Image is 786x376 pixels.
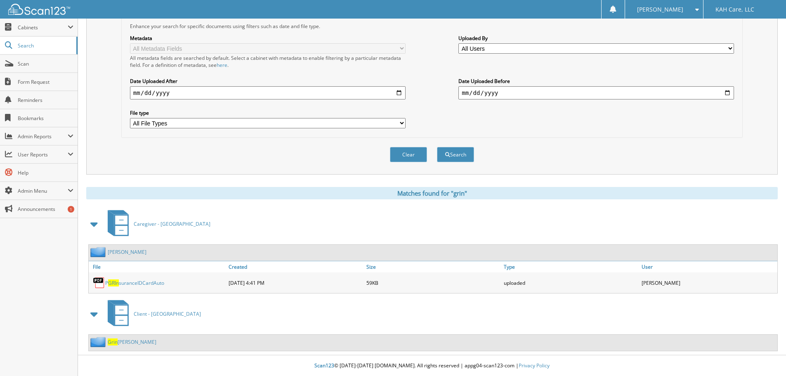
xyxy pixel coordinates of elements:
img: PDF.png [93,277,105,289]
span: Bookmarks [18,115,73,122]
span: Cabinets [18,24,68,31]
img: folder2.png [90,337,108,347]
div: 59KB [364,274,502,291]
a: Client - [GEOGRAPHIC_DATA] [103,298,201,330]
span: KAH Care, LLC [715,7,754,12]
a: Created [227,261,364,272]
a: File [89,261,227,272]
div: Matches found for "grin" [86,187,778,199]
a: here [217,61,227,69]
label: Date Uploaded After [130,78,406,85]
a: Privacy Policy [519,362,550,369]
a: Type [502,261,640,272]
label: Uploaded By [458,35,734,42]
span: Admin Menu [18,187,68,194]
label: Date Uploaded Before [458,78,734,85]
a: User [640,261,777,272]
div: 1 [68,206,74,213]
span: Form Request [18,78,73,85]
span: Admin Reports [18,133,68,140]
span: Client - [GEOGRAPHIC_DATA] [134,310,201,317]
label: File type [130,109,406,116]
span: Help [18,169,73,176]
button: Search [437,147,474,162]
span: GRIn [108,279,119,286]
input: start [130,86,406,99]
button: Clear [390,147,427,162]
span: Announcements [18,206,73,213]
a: Grin[PERSON_NAME] [108,338,156,345]
span: Reminders [18,97,73,104]
label: Metadata [130,35,406,42]
span: Search [18,42,72,49]
a: PGRInsuranceIDCardAuto [105,279,164,286]
div: uploaded [502,274,640,291]
div: [DATE] 4:41 PM [227,274,364,291]
a: Size [364,261,502,272]
a: Caregiver - [GEOGRAPHIC_DATA] [103,208,210,240]
div: [PERSON_NAME] [640,274,777,291]
iframe: Chat Widget [745,336,786,376]
span: Scan123 [314,362,334,369]
span: Scan [18,60,73,67]
span: User Reports [18,151,68,158]
div: All metadata fields are searched by default. Select a cabinet with metadata to enable filtering b... [130,54,406,69]
img: folder2.png [90,247,108,257]
a: [PERSON_NAME] [108,248,146,255]
span: Caregiver - [GEOGRAPHIC_DATA] [134,220,210,227]
span: [PERSON_NAME] [637,7,683,12]
div: Enhance your search for specific documents using filters such as date and file type. [126,23,738,30]
div: © [DATE]-[DATE] [DOMAIN_NAME]. All rights reserved | appg04-scan123-com | [78,356,786,376]
span: Grin [108,338,118,345]
input: end [458,86,734,99]
img: scan123-logo-white.svg [8,4,70,15]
